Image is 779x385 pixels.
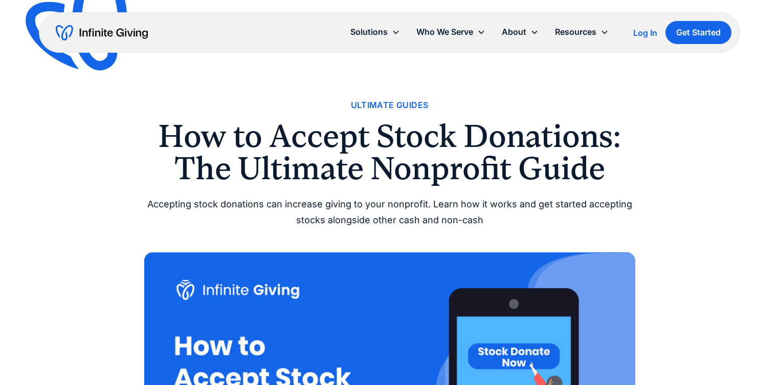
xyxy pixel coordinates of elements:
[342,21,408,43] div: Solutions
[555,25,596,39] div: Resources
[494,21,547,43] div: About
[56,25,148,41] a: home
[144,120,635,184] h1: How to Accept Stock Donations: The Ultimate Nonprofit Guide
[408,21,494,43] div: Who We Serve
[144,197,635,228] div: Accepting stock donations can increase giving to your nonprofit. Learn how it works and get start...
[665,21,731,44] a: Get Started
[351,98,429,112] a: Ultimate Guides
[502,25,526,39] div: About
[633,27,657,39] a: Log In
[547,21,617,43] div: Resources
[416,25,473,39] div: Who We Serve
[350,25,388,39] div: Solutions
[633,29,657,37] div: Log In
